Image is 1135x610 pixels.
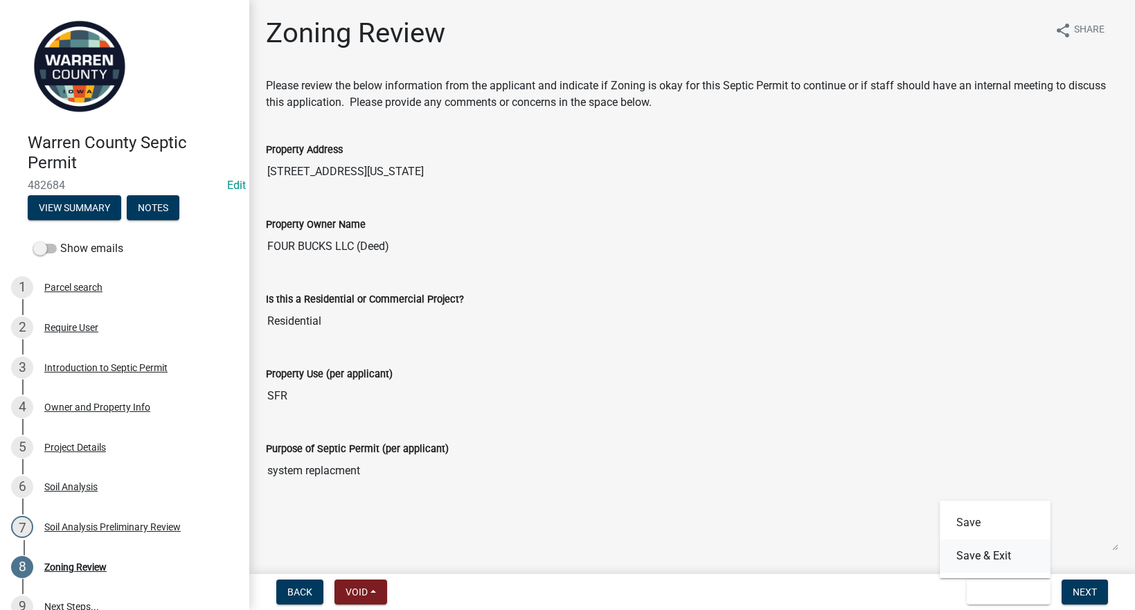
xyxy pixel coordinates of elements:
[266,295,464,305] label: Is this a Residential or Commercial Project?
[940,539,1051,573] button: Save & Exit
[266,445,449,454] label: Purpose of Septic Permit (per applicant)
[266,220,366,230] label: Property Owner Name
[33,240,123,257] label: Show emails
[227,179,246,192] a: Edit
[287,586,312,598] span: Back
[127,195,179,220] button: Notes
[967,580,1051,604] button: Save & Exit
[11,316,33,339] div: 2
[1074,22,1105,39] span: Share
[44,282,102,292] div: Parcel search
[44,323,98,332] div: Require User
[266,145,343,155] label: Property Address
[11,476,33,498] div: 6
[227,179,246,192] wm-modal-confirm: Edit Application Number
[44,402,150,412] div: Owner and Property Info
[978,586,1031,598] span: Save & Exit
[11,556,33,578] div: 8
[11,436,33,458] div: 5
[28,203,121,214] wm-modal-confirm: Summary
[44,482,98,492] div: Soil Analysis
[28,195,121,220] button: View Summary
[266,370,393,379] label: Property Use (per applicant)
[1062,580,1108,604] button: Next
[44,442,106,452] div: Project Details
[11,396,33,418] div: 4
[1044,17,1116,44] button: shareShare
[11,357,33,379] div: 3
[346,586,368,598] span: Void
[28,179,222,192] span: 482684
[11,276,33,298] div: 1
[940,506,1051,539] button: Save
[44,363,168,373] div: Introduction to Septic Permit
[44,562,107,572] div: Zoning Review
[28,133,238,173] h4: Warren County Septic Permit
[266,17,445,50] h1: Zoning Review
[127,203,179,214] wm-modal-confirm: Notes
[334,580,387,604] button: Void
[940,501,1051,578] div: Save & Exit
[1055,22,1071,39] i: share
[11,516,33,538] div: 7
[266,457,1118,551] textarea: system replacment
[276,580,323,604] button: Back
[1073,586,1097,598] span: Next
[44,522,181,532] div: Soil Analysis Preliminary Review
[28,15,132,118] img: Warren County, Iowa
[266,78,1118,111] p: Please review the below information from the applicant and indicate if Zoning is okay for this Se...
